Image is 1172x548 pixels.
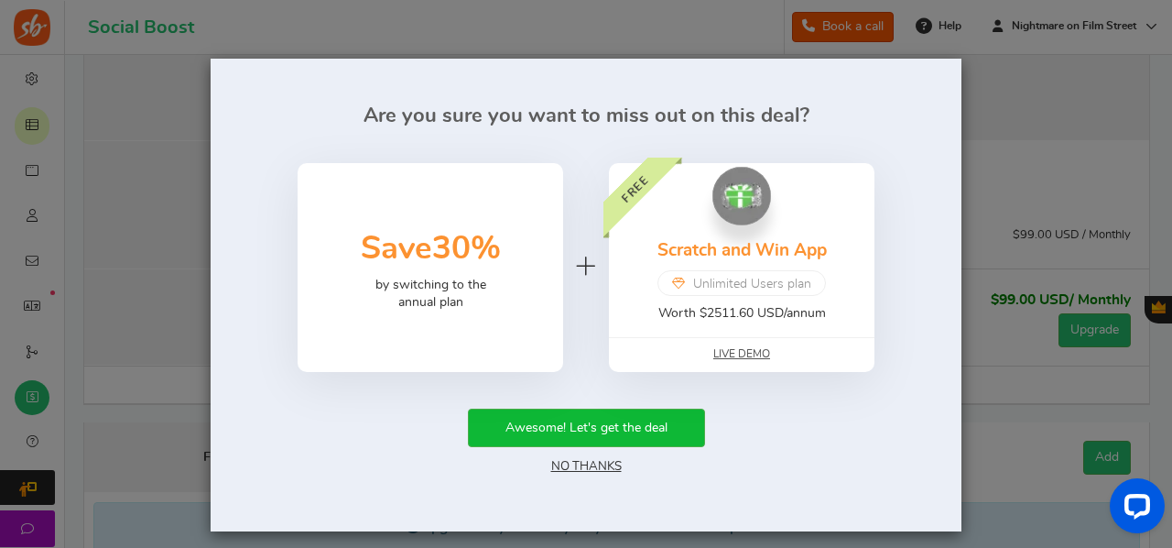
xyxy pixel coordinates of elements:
[712,167,771,225] img: Scratch and Win
[577,130,692,246] div: FREE
[361,223,501,277] h3: Save
[551,460,622,473] a: No Thanks
[375,277,486,312] p: by switching to the annual plan
[1095,471,1172,548] iframe: LiveChat chat widget
[432,233,501,265] span: 30%
[657,242,827,259] a: Scratch and Win App
[238,104,934,126] h2: Are you sure you want to miss out on this deal?
[713,346,770,362] a: Live Demo
[693,276,811,294] span: Unlimited Users plan
[658,305,826,323] p: Worth $2511.60 USD/annum
[468,409,705,447] button: Awesome! Let's get the deal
